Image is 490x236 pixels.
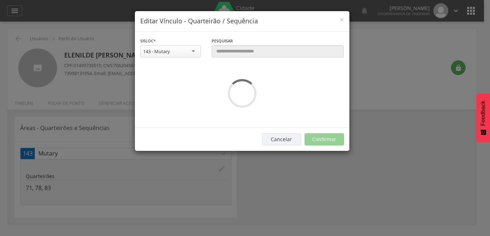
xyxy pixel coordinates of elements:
span: Pesquisar [212,38,233,43]
button: Cancelar [262,133,301,145]
span: Feedback [480,101,486,126]
button: Close [340,16,344,23]
span: × [340,14,344,24]
button: Feedback - Mostrar pesquisa [476,93,490,142]
button: Confirmar [305,133,344,145]
h4: Editar Vínculo - Quarteirão / Sequência [140,17,344,26]
span: Sisloc [140,38,154,43]
div: 143 - Mutary [143,48,170,55]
